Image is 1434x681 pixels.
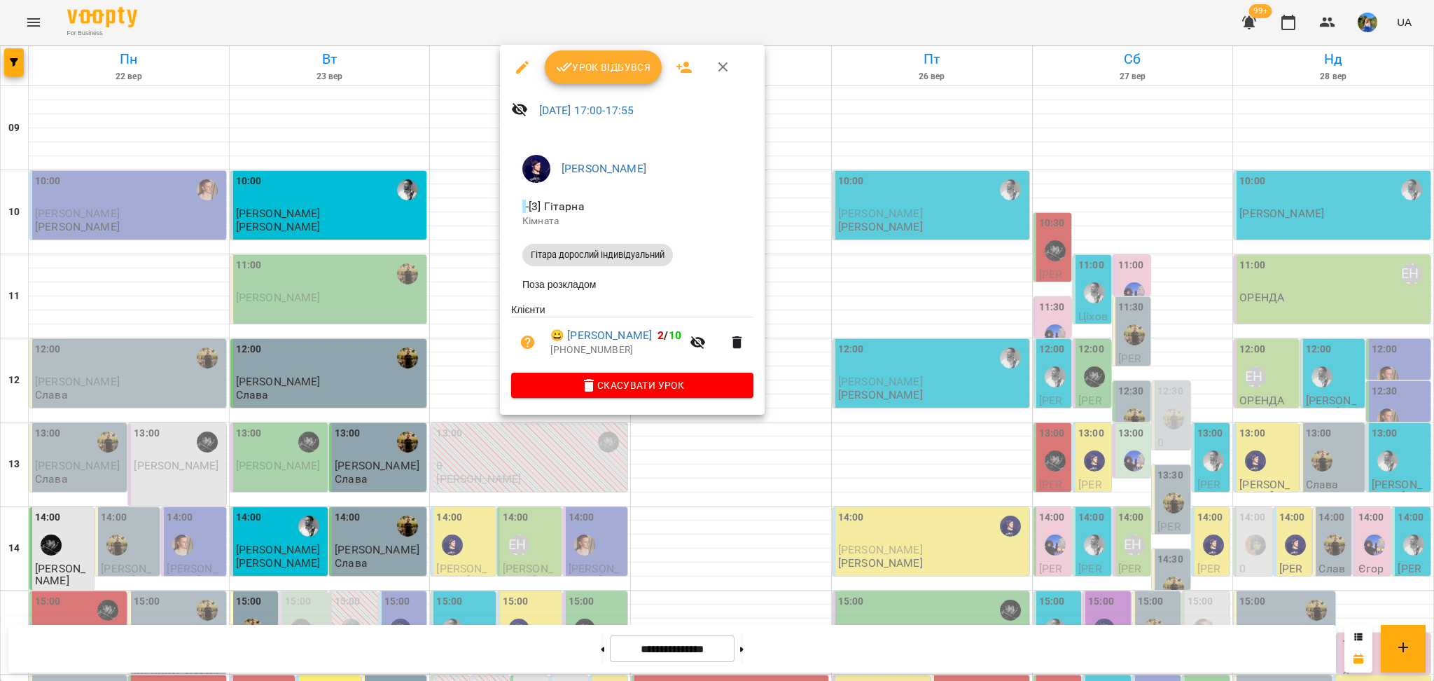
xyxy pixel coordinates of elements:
[550,343,681,357] p: [PHONE_NUMBER]
[657,329,664,342] span: 2
[562,162,646,175] a: [PERSON_NAME]
[556,59,651,76] span: Урок відбувся
[522,214,742,228] p: Кімната
[511,373,753,398] button: Скасувати Урок
[511,326,545,359] button: Візит ще не сплачено. Додати оплату?
[522,155,550,183] img: 2ef3b1ffdbd1dc356e5a682a3f6c6ed3.png
[511,272,753,297] li: Поза розкладом
[657,329,681,342] b: /
[522,377,742,394] span: Скасувати Урок
[550,327,652,344] a: 😀 [PERSON_NAME]
[539,104,634,117] a: [DATE] 17:00-17:55
[511,303,753,373] ul: Клієнти
[522,200,587,213] span: - [3] Гітарна
[522,249,673,261] span: Гітара дорослий індивідуальний
[545,50,662,84] button: Урок відбувся
[669,329,681,342] span: 10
